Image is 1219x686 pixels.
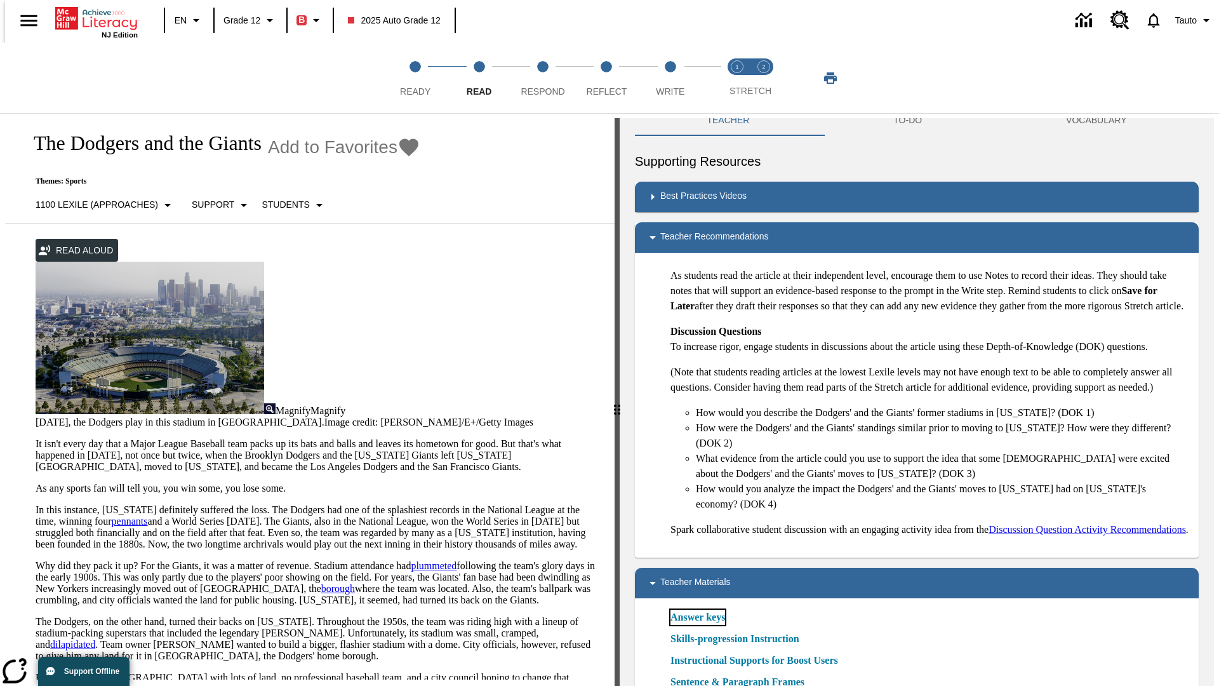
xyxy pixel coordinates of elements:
[670,365,1189,395] p: (Note that students reading articles at the lowest Lexile levels may not have enough text to be a...
[169,9,210,32] button: Language: EN, Select a language
[30,194,180,217] button: Select Lexile, 1100 Lexile (Approaches)
[378,43,452,113] button: Ready step 1 of 5
[102,31,138,39] span: NJ Edition
[36,239,118,262] button: Read Aloud
[467,86,492,97] span: Read
[36,504,599,550] p: In this instance, [US_STATE] definitely suffered the loss. The Dodgers had one of the splashiest ...
[635,182,1199,212] div: Best Practices Videos
[696,405,1189,420] li: How would you describe the Dodgers' and the Giants' former stadiums in [US_STATE]? (DOK 1)
[348,14,440,27] span: 2025 Auto Grade 12
[989,524,1186,535] a: Discussion Question Activity Recommendations
[256,194,331,217] button: Select Student
[36,616,599,662] p: The Dodgers, on the other hand, turned their backs on [US_STATE]. Throughout the 1950s, the team ...
[262,198,309,212] p: Students
[670,522,1189,537] p: Spark collaborative student discussion with an engaging activity idea from the .
[635,222,1199,253] div: Teacher Recommendations
[36,483,599,494] p: As any sports fan will tell you, you win some, you lose some.
[521,86,564,97] span: Respond
[696,481,1189,512] li: How would you analyze the impact the Dodgers' and the Giants' moves to [US_STATE] had on [US_STAT...
[276,405,310,416] span: Magnify
[660,575,731,591] p: Teacher Materials
[10,2,48,39] button: Open side menu
[20,131,262,155] h1: The Dodgers and the Giants
[112,516,148,527] a: pennants
[1137,4,1170,37] a: Notifications
[268,136,420,158] button: Add to Favorites - The Dodgers and the Giants
[442,43,516,113] button: Read step 2 of 5
[64,667,119,676] span: Support Offline
[298,12,305,28] span: B
[762,64,765,70] text: 2
[400,86,430,97] span: Ready
[321,583,355,594] a: borough
[192,198,234,212] p: Support
[36,198,158,212] p: 1100 Lexile (Approaches)
[1175,14,1197,27] span: Tauto
[55,4,138,39] div: Home
[670,268,1189,314] p: As students read the article at their independent level, encourage them to use Notes to record th...
[696,451,1189,481] li: What evidence from the article could you use to support the idea that some [DEMOGRAPHIC_DATA] wer...
[620,118,1214,686] div: activity
[175,14,187,27] span: EN
[218,9,283,32] button: Grade: Grade 12, Select a grade
[50,639,95,650] a: dilapidated
[670,610,725,625] a: Answer keys, Will open in new browser window or tab
[20,177,420,186] p: Themes: Sports
[570,43,643,113] button: Reflect step 4 of 5
[670,285,1157,311] strong: Save for Later
[36,438,599,473] p: It isn't every day that a Major League Baseball team packs up its bats and balls and leaves its h...
[310,405,345,416] span: Magnify
[411,560,456,571] a: plummeted
[268,137,397,158] span: Add to Favorites
[696,420,1189,451] li: How were the Dodgers' and the Giants' standings similar prior to moving to [US_STATE]? How were t...
[587,86,627,97] span: Reflect
[634,43,707,113] button: Write step 5 of 5
[745,43,782,113] button: Stretch Respond step 2 of 2
[36,560,599,606] p: Why did they pack it up? For the Giants, it was a matter of revenue. Stadium attendance had follo...
[670,631,799,647] a: Skills-progression Instruction, Will open in new browser window or tab
[291,9,329,32] button: Boost Class color is red. Change class color
[264,403,276,414] img: Magnify
[187,194,256,217] button: Scaffolds, Support
[506,43,580,113] button: Respond step 3 of 5
[615,118,620,686] div: Press Enter or Spacebar and then press right and left arrow keys to move the slider
[5,118,615,680] div: reading
[38,657,130,686] button: Support Offline
[635,105,1199,136] div: Instructional Panel Tabs
[660,189,747,205] p: Best Practices Videos
[635,568,1199,598] div: Teacher Materials
[660,230,768,245] p: Teacher Recommendations
[1103,3,1137,37] a: Resource Center, Will open in new tab
[635,105,822,136] button: Teacher
[1068,3,1103,38] a: Data Center
[324,417,533,427] span: Image credit: [PERSON_NAME]/E+/Getty Images
[635,151,1199,171] h6: Supporting Resources
[36,417,324,427] span: [DATE], the Dodgers play in this stadium in [GEOGRAPHIC_DATA].
[1170,9,1219,32] button: Profile/Settings
[994,105,1199,136] button: VOCABULARY
[719,43,756,113] button: Stretch Read step 1 of 2
[223,14,260,27] span: Grade 12
[670,653,838,668] a: Instructional Supports for Boost Users, Will open in new browser window or tab
[656,86,684,97] span: Write
[729,86,771,96] span: STRETCH
[810,67,851,90] button: Print
[822,105,994,136] button: TO-DO
[735,64,738,70] text: 1
[670,326,762,337] strong: Discussion Questions
[670,324,1189,354] p: To increase rigor, engage students in discussions about the article using these Depth-of-Knowledg...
